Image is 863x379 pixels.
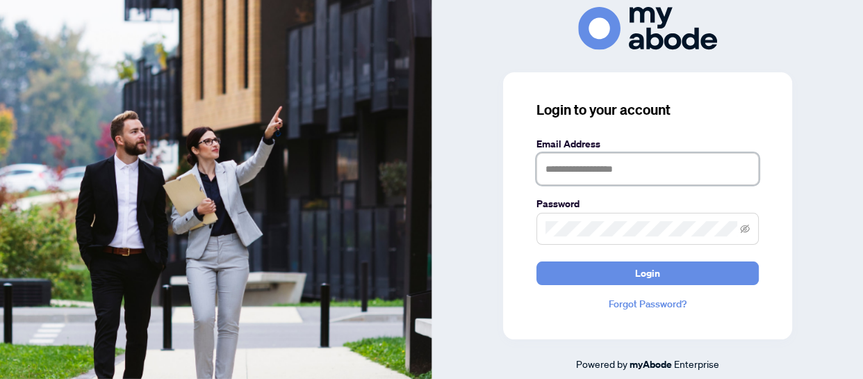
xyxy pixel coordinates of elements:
[536,136,759,152] label: Email Address
[740,224,750,234] span: eye-invisible
[536,100,759,120] h3: Login to your account
[576,357,627,370] span: Powered by
[674,357,719,370] span: Enterprise
[578,7,717,49] img: ma-logo
[536,261,759,285] button: Login
[536,296,759,312] a: Forgot Password?
[536,196,759,211] label: Password
[635,262,660,284] span: Login
[630,357,672,372] a: myAbode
